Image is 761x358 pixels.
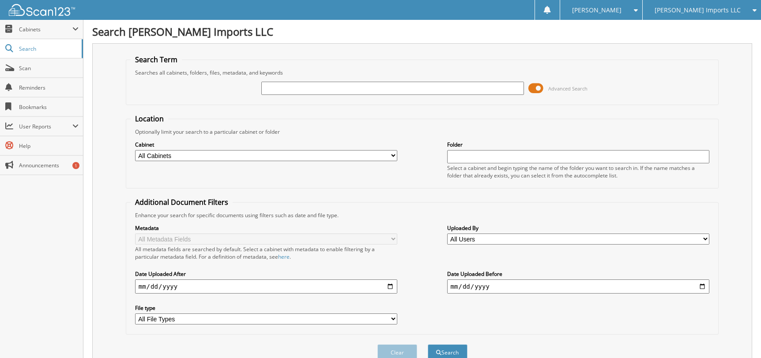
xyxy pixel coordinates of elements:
legend: Search Term [131,55,182,64]
label: Uploaded By [447,224,710,232]
input: start [135,279,398,294]
a: here [278,253,290,260]
div: Optionally limit your search to a particular cabinet or folder [131,128,714,136]
label: File type [135,304,398,312]
div: Enhance your search for specific documents using filters such as date and file type. [131,211,714,219]
span: [PERSON_NAME] Imports LLC [655,8,741,13]
span: Help [19,142,79,150]
div: All metadata fields are searched by default. Select a cabinet with metadata to enable filtering b... [135,245,398,260]
input: end [447,279,710,294]
legend: Location [131,114,168,124]
span: User Reports [19,123,72,130]
span: [PERSON_NAME] [572,8,622,13]
span: Reminders [19,84,79,91]
span: Scan [19,64,79,72]
span: Announcements [19,162,79,169]
div: 1 [72,162,79,169]
span: Advanced Search [548,85,588,92]
span: Cabinets [19,26,72,33]
label: Date Uploaded Before [447,270,710,278]
div: Select a cabinet and begin typing the name of the folder you want to search in. If the name match... [447,164,710,179]
div: Searches all cabinets, folders, files, metadata, and keywords [131,69,714,76]
img: scan123-logo-white.svg [9,4,75,16]
span: Search [19,45,77,53]
h1: Search [PERSON_NAME] Imports LLC [92,24,752,39]
label: Folder [447,141,710,148]
label: Date Uploaded After [135,270,398,278]
label: Metadata [135,224,398,232]
legend: Additional Document Filters [131,197,233,207]
label: Cabinet [135,141,398,148]
span: Bookmarks [19,103,79,111]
